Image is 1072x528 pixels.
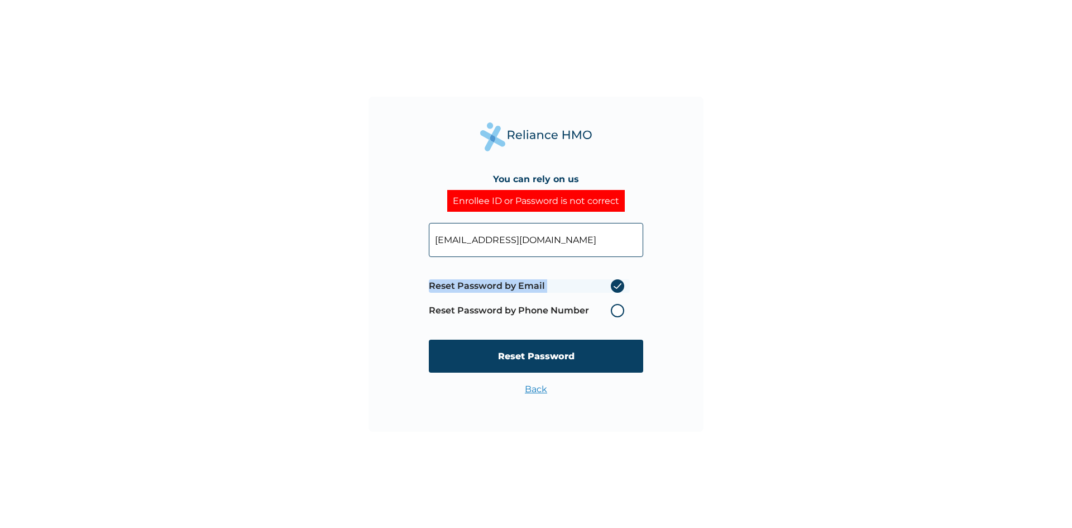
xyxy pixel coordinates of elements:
[493,174,579,184] h4: You can rely on us
[480,122,592,151] img: Reliance Health's Logo
[429,304,630,317] label: Reset Password by Phone Number
[429,223,643,257] input: Your Enrollee ID or Email Address
[525,384,547,394] a: Back
[447,190,625,212] div: Enrollee ID or Password is not correct
[429,279,630,293] label: Reset Password by Email
[429,274,630,323] span: Password reset method
[429,340,643,373] input: Reset Password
